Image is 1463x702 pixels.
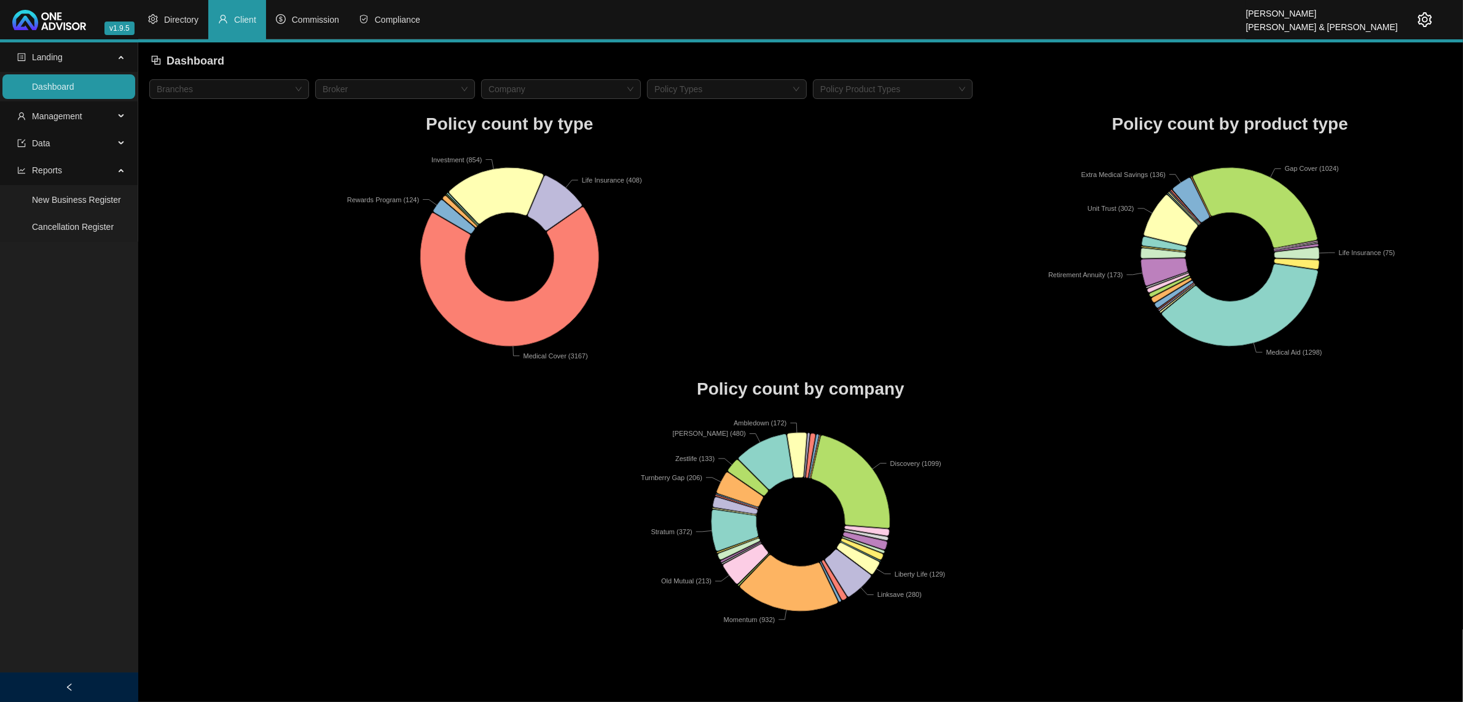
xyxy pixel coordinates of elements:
text: Liberty Life (129) [895,570,946,578]
text: Extra Medical Savings (136) [1081,170,1166,178]
text: Ambledown (172) [734,419,786,427]
span: import [17,139,26,148]
span: user [17,112,26,120]
span: setting [1418,12,1432,27]
a: Cancellation Register [32,222,114,232]
span: left [65,683,74,692]
div: [PERSON_NAME] & [PERSON_NAME] [1246,17,1398,30]
span: setting [148,14,158,24]
a: Dashboard [32,82,74,92]
text: Turnberry Gap (206) [641,474,702,481]
span: Data [32,138,50,148]
text: Rewards Program (124) [347,195,419,203]
span: Dashboard [167,55,224,67]
text: Momentum (932) [724,616,775,623]
text: Medical Aid (1298) [1266,349,1322,356]
text: Unit Trust (302) [1088,205,1134,212]
img: 2df55531c6924b55f21c4cf5d4484680-logo-light.svg [12,10,86,30]
span: v1.9.5 [104,22,135,35]
text: Zestlife (133) [675,455,715,462]
h1: Policy count by company [149,376,1452,403]
span: dollar [276,14,286,24]
span: line-chart [17,166,26,175]
h1: Policy count by type [149,111,870,138]
text: Old Mutual (213) [661,577,712,585]
text: Life Insurance (408) [582,176,642,184]
span: user [218,14,228,24]
span: Landing [32,52,63,62]
text: Life Insurance (75) [1339,249,1395,256]
text: Stratum (372) [651,528,692,535]
span: block [151,55,162,66]
text: Retirement Annuity (173) [1048,271,1123,278]
div: [PERSON_NAME] [1246,3,1398,17]
span: Reports [32,165,62,175]
span: Compliance [375,15,420,25]
span: Management [32,111,82,121]
span: Directory [164,15,198,25]
text: [PERSON_NAME] (480) [673,430,746,438]
text: Linksave (280) [877,591,922,599]
span: safety [359,14,369,24]
span: Client [234,15,256,25]
span: Commission [292,15,339,25]
text: Investment (854) [431,156,482,163]
span: profile [17,53,26,61]
text: Gap Cover (1024) [1285,165,1339,172]
text: Medical Cover (3167) [524,352,588,359]
a: New Business Register [32,195,121,205]
text: Discovery (1099) [890,460,941,467]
